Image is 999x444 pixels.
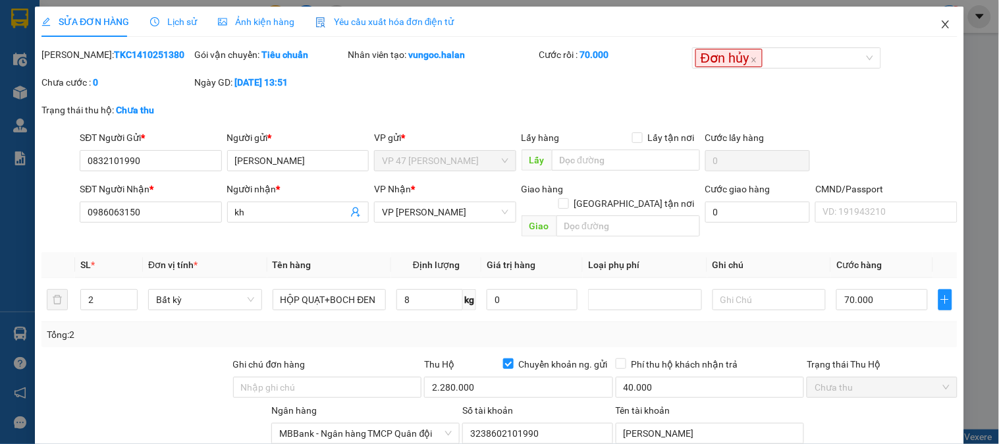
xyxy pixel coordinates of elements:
img: icon [315,17,326,28]
b: 0 [93,77,98,88]
span: Chưa thu [815,377,949,397]
span: Lấy [522,150,552,171]
input: Số tài khoản [462,423,612,444]
span: Đơn hủy [695,49,763,67]
b: 70.000 [580,49,609,60]
input: Dọc đường [552,150,700,171]
span: Giao hàng [522,184,564,194]
input: Ghi Chú [713,289,826,310]
span: SỬA ĐƠN HÀNG [41,16,129,27]
span: VP 47 Trần Khát Chân [382,151,508,171]
span: Ảnh kiện hàng [218,16,294,27]
th: Loại phụ phí [583,252,707,278]
label: Cước lấy hàng [705,132,765,143]
input: Cước lấy hàng [705,150,811,171]
div: Trạng thái Thu Hộ [807,357,957,372]
div: Gói vận chuyển: [195,47,345,62]
span: MBBank - Ngân hàng TMCP Quân đội [279,424,452,443]
label: Ngân hàng [271,405,317,416]
span: edit [41,17,51,26]
span: SL [80,260,91,270]
input: Tên tài khoản [616,423,805,444]
div: Tổng: 2 [47,327,387,342]
div: Cước rồi : [539,47,689,62]
span: plus [939,294,952,305]
span: Lịch sử [150,16,197,27]
span: Phí thu hộ khách nhận trả [626,357,743,372]
div: Ngày GD: [195,75,345,90]
span: Định lượng [413,260,460,270]
label: Ghi chú đơn hàng [233,359,306,370]
div: Người nhận [227,182,369,196]
b: [DATE] 13:51 [235,77,288,88]
span: picture [218,17,227,26]
span: VP Nhận [374,184,411,194]
b: Tiêu chuẩn [262,49,309,60]
div: Chưa cước : [41,75,192,90]
span: Yêu cầu xuất hóa đơn điện tử [315,16,454,27]
span: Bất kỳ [156,290,254,310]
span: close [751,57,757,63]
span: VP Hoàng Gia [382,202,508,222]
div: VP gửi [374,130,516,145]
div: Người gửi [227,130,369,145]
div: [PERSON_NAME]: [41,47,192,62]
div: Nhân viên tạo: [348,47,537,62]
span: Cước hàng [836,260,882,270]
span: Lấy hàng [522,132,560,143]
input: Cước giao hàng [705,202,811,223]
span: Tên hàng [273,260,311,270]
button: plus [938,289,952,310]
span: Thu Hộ [424,359,454,370]
b: vungoc.halan [408,49,465,60]
input: VD: Bàn, Ghế [273,289,387,310]
span: Chuyển khoản ng. gửi [514,357,613,372]
label: Số tài khoản [462,405,513,416]
button: delete [47,289,68,310]
button: Close [927,7,964,43]
b: Chưa thu [116,105,154,115]
label: Tên tài khoản [616,405,670,416]
div: SĐT Người Gửi [80,130,221,145]
span: close [940,19,951,30]
span: Lấy tận nơi [643,130,700,145]
span: Đơn vị tính [148,260,198,270]
div: Trạng thái thu hộ: [41,103,230,117]
th: Ghi chú [707,252,832,278]
b: TKC1410251380 [114,49,184,60]
span: Giá trị hàng [487,260,535,270]
span: clock-circle [150,17,159,26]
span: Giao [522,215,556,236]
input: Dọc đường [556,215,700,236]
span: user-add [350,207,361,217]
div: CMND/Passport [815,182,957,196]
span: [GEOGRAPHIC_DATA] tận nơi [569,196,700,211]
label: Cước giao hàng [705,184,770,194]
span: kg [463,289,476,310]
input: Ghi chú đơn hàng [233,377,422,398]
div: SĐT Người Nhận [80,182,221,196]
